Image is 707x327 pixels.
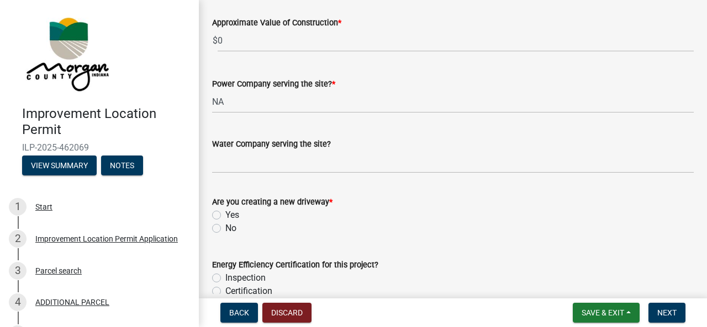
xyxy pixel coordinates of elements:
label: Are you creating a new driveway [212,199,333,206]
label: Inspection [225,271,266,285]
span: ILP-2025-462069 [22,142,177,153]
wm-modal-confirm: Notes [101,162,143,170]
wm-modal-confirm: Summary [22,162,97,170]
div: 2 [9,230,27,248]
span: $ [212,29,218,52]
button: Discard [262,303,312,323]
img: Morgan County, Indiana [22,12,111,94]
h4: Improvement Location Permit [22,106,190,138]
button: Back [220,303,258,323]
div: Parcel search [35,267,82,275]
div: 1 [9,198,27,216]
button: Notes [101,156,143,175]
label: Yes [225,208,239,222]
span: Save & Exit [582,308,624,317]
button: Save & Exit [573,303,640,323]
span: Next [657,308,677,317]
div: 3 [9,262,27,280]
label: Certification [225,285,272,298]
div: Start [35,203,52,211]
label: Water Company serving the site? [212,141,331,148]
div: ADDITIONAL PARCEL [35,298,109,306]
label: Power Company serving the site? [212,81,335,88]
label: Approximate Value of Construction [212,19,341,27]
div: 4 [9,293,27,311]
button: Next [648,303,685,323]
label: No [225,222,236,235]
label: Energy Efficiency Certification for this project? [212,261,378,269]
div: Improvement Location Permit Application [35,235,178,243]
button: View Summary [22,156,97,175]
span: Back [229,308,249,317]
